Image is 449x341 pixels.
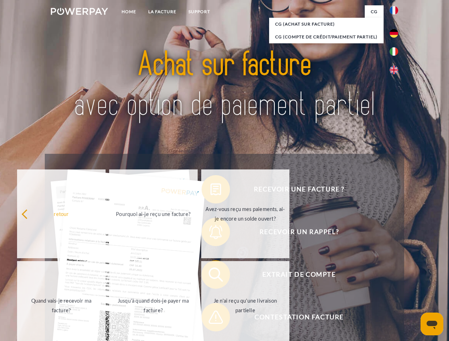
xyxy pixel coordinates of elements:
[182,5,216,18] a: Support
[201,169,290,258] a: Avez-vous reçu mes paiements, ai-je encore un solde ouvert?
[205,204,285,223] div: Avez-vous reçu mes paiements, ai-je encore un solde ouvert?
[68,34,381,136] img: title-powerpay_fr.svg
[205,296,285,315] div: Je n'ai reçu qu'une livraison partielle
[51,8,108,15] img: logo-powerpay-white.svg
[390,29,398,38] img: de
[390,66,398,74] img: en
[113,296,193,315] div: Jusqu'à quand dois-je payer ma facture?
[21,296,101,315] div: Quand vais-je recevoir ma facture?
[21,209,101,218] div: retour
[116,5,142,18] a: Home
[113,209,193,218] div: Pourquoi ai-je reçu une facture?
[421,313,443,335] iframe: Bouton de lancement de la fenêtre de messagerie
[212,175,386,204] span: Recevoir une facture ?
[142,5,182,18] a: LA FACTURE
[390,6,398,15] img: fr
[212,260,386,289] span: Extrait de compte
[212,218,386,246] span: Recevoir un rappel?
[269,18,384,31] a: CG (achat sur facture)
[212,303,386,331] span: Contestation Facture
[365,5,384,18] a: CG
[269,31,384,43] a: CG (Compte de crédit/paiement partiel)
[390,47,398,56] img: it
